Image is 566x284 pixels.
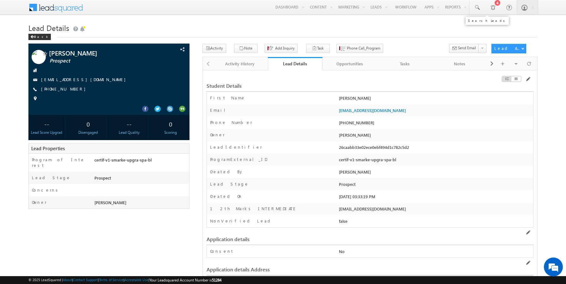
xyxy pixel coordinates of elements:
[218,60,262,68] div: Activity History
[210,193,243,199] label: Created On
[337,181,533,190] div: Prospect
[207,236,422,242] div: Application details
[337,218,533,227] div: false
[210,132,225,138] label: Owner
[28,277,221,283] span: © 2025 LeadSquared | | | | |
[28,23,69,33] span: Lead Details
[32,187,60,193] label: Concerns
[337,120,533,128] div: [PHONE_NUMBER]
[268,57,323,70] a: Lead Details
[94,200,126,205] span: [PERSON_NAME]
[210,181,249,187] label: Lead Stage
[437,60,482,68] div: Notes
[337,144,533,153] div: 26caabb33e02ece0ebf494d1c782c5d2
[337,95,533,104] div: [PERSON_NAME]
[449,44,479,53] button: Send Email
[207,83,422,89] div: Student Details
[275,45,295,51] span: Add Inquiry
[93,175,189,184] div: Prospect
[210,107,230,113] label: Email
[71,118,105,130] div: 0
[207,267,422,272] div: Application details Address
[149,278,221,282] span: Your Leadsquared Account Number is
[31,145,65,151] span: Lead Properties
[50,58,150,64] span: Prospect
[339,132,371,138] span: [PERSON_NAME]
[210,206,297,211] label: 12th Marks INTERMEDIATE
[154,130,188,135] div: Scoring
[491,44,526,53] button: Lead Actions
[468,19,506,22] div: Search Leads
[41,86,89,92] span: [PHONE_NUMBER]
[210,169,244,175] label: Created By
[28,33,54,39] a: Back
[210,218,273,224] label: NonVerified Lead
[71,130,105,135] div: Disengaged
[28,34,51,40] div: Back
[337,169,533,178] div: [PERSON_NAME]
[494,45,521,51] div: Lead Actions
[41,77,129,82] a: [EMAIL_ADDRESS][DOMAIN_NAME]
[210,95,245,101] label: First Name
[32,175,71,180] label: Lead Stage
[154,118,188,130] div: 0
[32,50,46,66] img: Profile photo
[337,193,533,202] div: [DATE] 03:33:19 PM
[265,44,298,53] button: Add Inquiry
[210,157,267,162] label: ProgramExternal_ID
[382,60,427,68] div: Tasks
[234,44,258,53] button: Note
[306,44,330,53] button: Task
[347,45,380,51] span: Phone Call_Program
[73,278,98,282] a: Contact Support
[213,57,268,70] a: Activity History
[32,157,87,168] label: Program of Interest
[337,206,533,215] div: [EMAIL_ADDRESS][DOMAIN_NAME]
[202,44,226,53] button: Activity
[210,248,234,254] label: Consent
[336,44,383,53] button: Phone Call_Program
[339,108,406,113] a: [EMAIL_ADDRESS][DOMAIN_NAME]
[212,278,221,282] span: 51284
[210,144,262,150] label: LeadIdentifier
[273,61,318,67] div: Lead Details
[30,118,64,130] div: --
[32,199,47,205] label: Owner
[337,248,533,257] div: No
[377,57,432,70] a: Tasks
[63,278,72,282] a: About
[432,57,487,70] a: Notes
[112,130,146,135] div: Lead Quality
[124,278,148,282] a: Acceptable Use
[112,118,146,130] div: --
[30,130,64,135] div: Lead Score Upgrad
[210,120,252,125] label: Phone Number
[458,45,476,51] span: Send Email
[322,57,377,70] a: Opportunities
[328,60,372,68] div: Opportunities
[49,50,150,56] span: [PERSON_NAME]
[99,278,123,282] a: Terms of Service
[93,157,189,166] div: certif-v1-smarke-upgra-spa-bl
[337,157,533,165] div: certif-v1-smarke-upgra-spa-bl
